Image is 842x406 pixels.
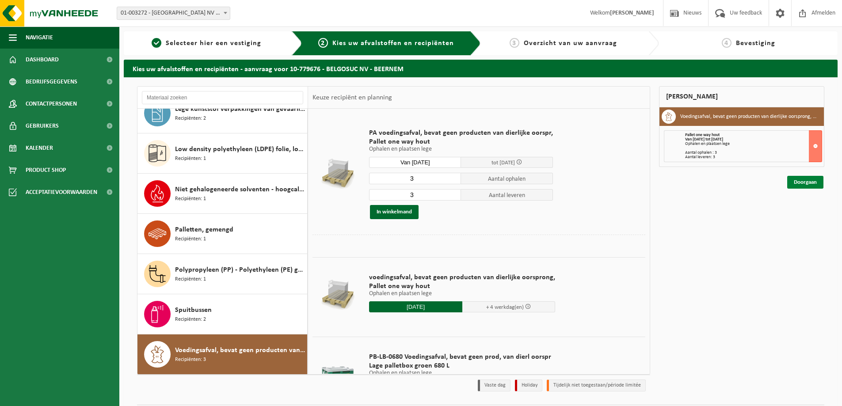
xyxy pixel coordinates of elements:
button: Voedingsafval, bevat geen producten van dierlijke oorsprong, gemengde verpakking (exclusief glas)... [137,334,308,374]
span: 01-003272 - BELGOSUC NV - BEERNEM [117,7,230,19]
span: Gebruikers [26,115,59,137]
span: + 4 werkdag(en) [486,304,524,310]
span: Lage palletbox groen 680 L [369,361,551,370]
span: Acceptatievoorwaarden [26,181,97,203]
span: Recipiënten: 1 [175,235,206,243]
span: Overzicht van uw aanvraag [524,40,617,47]
span: Lege kunststof verpakkingen van gevaarlijke stoffen [175,104,305,114]
p: Ophalen en plaatsen lege [369,370,551,376]
span: Recipiënten: 3 [175,356,206,364]
div: Aantal leveren: 3 [685,155,822,159]
div: Aantal ophalen : 3 [685,151,822,155]
a: Doorgaan [787,176,823,189]
span: Contactpersonen [26,93,77,115]
span: 4 [722,38,732,48]
div: Ophalen en plaatsen lege [685,142,822,146]
button: Palletten, gemengd Recipiënten: 1 [137,214,308,254]
span: Recipiënten: 2 [175,114,206,123]
span: Aantal leveren [461,189,553,201]
strong: [PERSON_NAME] [610,10,654,16]
button: Niet gehalogeneerde solventen - hoogcalorisch in kleinverpakking Recipiënten: 1 [137,174,308,214]
input: Selecteer datum [369,157,461,168]
span: Aantal ophalen [461,173,553,184]
span: Bedrijfsgegevens [26,71,77,93]
span: Product Shop [26,159,66,181]
span: Dashboard [26,49,59,71]
a: 1Selecteer hier een vestiging [128,38,285,49]
span: Navigatie [26,27,53,49]
p: Ophalen en plaatsen lege [369,146,553,152]
span: Kalender [26,137,53,159]
button: Polypropyleen (PP) - Polyethyleen (PE) gemengd, hard, gekleurd Recipiënten: 1 [137,254,308,294]
span: Low density polyethyleen (LDPE) folie, los, naturel/gekleurd (80/20) [175,144,305,155]
span: voedingsafval, bevat geen producten van dierlijke oorsprong, [369,273,555,282]
span: 01-003272 - BELGOSUC NV - BEERNEM [117,7,230,20]
h3: Voedingsafval, bevat geen producten van dierlijke oorsprong, gemengde verpakking (exclusief glas) [680,110,817,124]
span: tot [DATE] [491,160,515,166]
li: Holiday [515,379,542,391]
span: PB-LB-0680 Voedingsafval, bevat geen prod, van dierl oorspr [369,353,551,361]
span: Voedingsafval, bevat geen producten van dierlijke oorsprong, gemengde verpakking (exclusief glas) [175,345,305,356]
span: Selecteer hier een vestiging [166,40,261,47]
span: Polypropyleen (PP) - Polyethyleen (PE) gemengd, hard, gekleurd [175,265,305,275]
span: Pallet one way hout [685,133,720,137]
span: Bevestiging [736,40,775,47]
strong: Van [DATE] tot [DATE] [685,137,723,142]
span: PA voedingsafval, bevat geen producten van dierlijke oorspr, [369,129,553,137]
span: Palletten, gemengd [175,224,233,235]
span: 2 [318,38,328,48]
span: 3 [510,38,519,48]
span: Recipiënten: 2 [175,315,206,324]
span: Kies uw afvalstoffen en recipiënten [332,40,454,47]
span: 1 [152,38,161,48]
div: Keuze recipiënt en planning [308,87,396,109]
span: Recipiënten: 1 [175,155,206,163]
span: Recipiënten: 1 [175,195,206,203]
span: Pallet one way hout [369,137,553,146]
li: Vaste dag [478,379,511,391]
button: Low density polyethyleen (LDPE) folie, los, naturel/gekleurd (80/20) Recipiënten: 1 [137,133,308,174]
input: Materiaal zoeken [142,91,303,104]
li: Tijdelijk niet toegestaan/période limitée [547,379,646,391]
button: Lege kunststof verpakkingen van gevaarlijke stoffen Recipiënten: 2 [137,93,308,133]
input: Selecteer datum [369,301,462,312]
h2: Kies uw afvalstoffen en recipiënten - aanvraag voor 10-779676 - BELGOSUC NV - BEERNEM [124,60,838,77]
span: Pallet one way hout [369,282,555,291]
span: Spuitbussen [175,305,212,315]
span: Recipiënten: 1 [175,275,206,284]
p: Ophalen en plaatsen lege [369,291,555,297]
button: Spuitbussen Recipiënten: 2 [137,294,308,334]
button: In winkelmand [370,205,419,219]
div: [PERSON_NAME] [659,86,824,107]
span: Niet gehalogeneerde solventen - hoogcalorisch in kleinverpakking [175,184,305,195]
